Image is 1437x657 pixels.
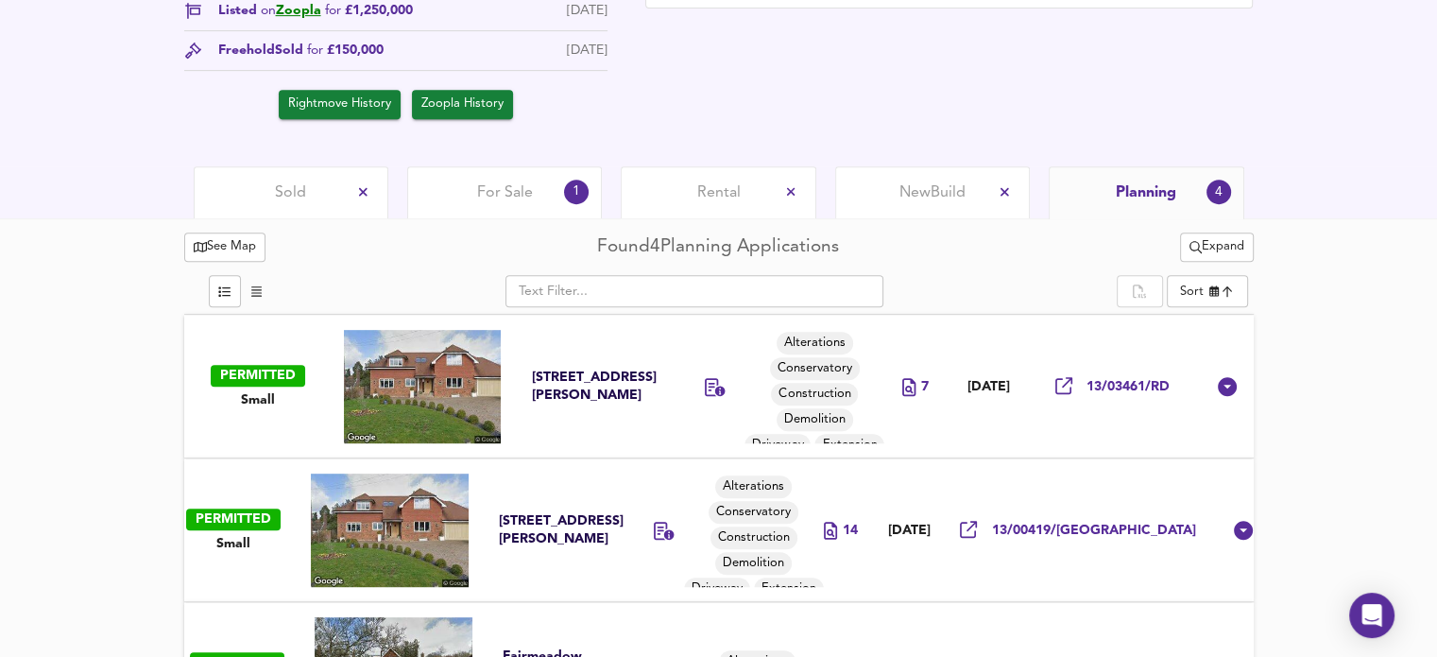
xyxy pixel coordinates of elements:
[842,522,857,540] span: 14
[777,335,853,353] span: Alterations
[1167,275,1248,307] div: Sort
[777,332,853,354] div: Alterations
[218,41,384,61] div: Freehold
[276,4,321,17] a: Zoopla
[184,458,1254,602] div: PERMITTEDSmall[STREET_ADDRESS][PERSON_NAME]AlterationsConservatoryConstructionDemolitionDrivewayE...
[754,580,824,598] span: Extension
[771,383,858,406] div: Construction
[967,379,1010,395] span: [DATE]
[715,552,792,575] div: Demolition
[1086,378,1170,396] span: 13/03461/RD
[697,182,741,203] span: Rental
[288,94,391,115] span: Rightmove History
[421,94,504,115] span: Zoopla History
[567,41,607,61] div: [DATE]
[814,434,884,457] div: Extension
[715,478,792,496] span: Alterations
[184,315,1254,458] div: PERMITTEDSmall[STREET_ADDRESS][PERSON_NAME]AlterationsConservatoryConstructionDemolitionDrivewayE...
[814,437,884,455] span: Extension
[311,474,469,587] img: streetview
[1232,519,1255,542] svg: Show Details
[1117,275,1162,307] div: split button
[194,236,257,258] span: See Map
[715,555,792,573] span: Demolition
[275,41,384,61] span: Sold £150,000
[216,535,250,553] span: Small
[770,360,860,378] span: Conservatory
[1180,233,1254,262] div: split button
[1205,179,1232,206] div: 4
[1180,283,1204,301] div: Sort
[1180,233,1254,262] button: Expand
[184,233,266,262] button: See Map
[710,529,797,547] span: Construction
[899,182,966,203] span: New Build
[325,4,341,17] span: for
[887,523,930,539] span: [DATE]
[1116,182,1176,203] span: Planning
[1349,593,1394,638] div: Open Intercom Messenger
[921,378,929,396] span: 7
[705,378,726,400] div: Details of materials pursuant to condition 2 of planning permission TM/13/00419/FL (Demolition of...
[531,369,661,405] div: [STREET_ADDRESS][PERSON_NAME]
[307,43,323,57] span: for
[1216,375,1239,398] svg: Show Details
[499,512,610,548] div: [STREET_ADDRESS][PERSON_NAME]
[710,527,797,549] div: Construction
[241,391,275,409] span: Small
[218,1,413,21] span: Listed £1,250,000
[279,90,401,119] button: Rightmove History
[771,386,858,404] span: Construction
[777,411,853,429] span: Demolition
[1189,236,1244,258] span: Expand
[684,578,750,600] div: Driveway
[412,90,513,119] button: Zoopla History
[567,1,607,21] div: [DATE]
[777,408,853,431] div: Demolition
[770,357,860,380] div: Conservatory
[505,275,883,307] input: Text Filter...
[597,234,839,260] div: Found 4 Planning Applications
[211,365,305,387] div: PERMITTED
[744,437,811,455] span: Driveway
[563,178,590,205] div: 1
[754,578,824,600] div: Extension
[709,501,798,524] div: Conservatory
[261,4,276,17] span: on
[477,182,533,203] span: For Sale
[344,330,502,443] img: streetview
[715,475,792,498] div: Alterations
[744,434,811,457] div: Driveway
[992,522,1196,540] span: 13/00419/[GEOGRAPHIC_DATA]
[186,509,281,530] div: PERMITTED
[654,522,675,544] div: Demolition of existing conservatory and construction of rear and side extensions including reform...
[275,182,306,203] span: Sold
[709,504,798,522] span: Conservatory
[684,580,750,598] span: Driveway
